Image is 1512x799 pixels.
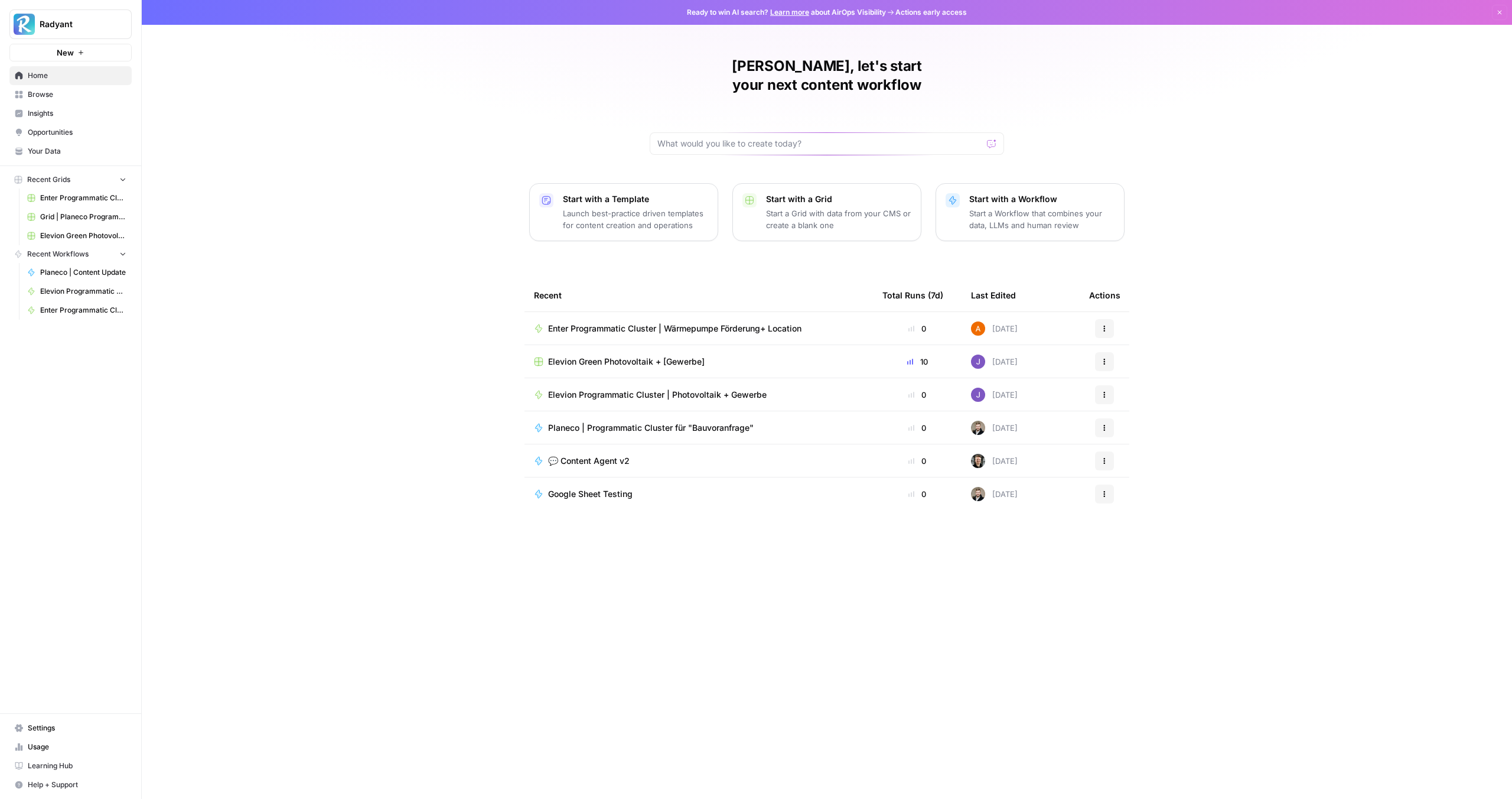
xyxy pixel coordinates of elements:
span: Help + Support [28,779,126,790]
a: Your Data [9,142,132,161]
span: Google Sheet Testing [548,488,633,500]
h1: [PERSON_NAME], let's start your next content workflow [650,57,1004,95]
button: New [9,44,132,61]
a: Learning Hub [9,756,132,775]
span: Elevion Programmatic Cluster | Photovoltaik + Gewerbe [40,286,126,297]
a: Learn more [770,8,809,17]
div: [DATE] [971,421,1018,435]
button: Help + Support [9,775,132,794]
a: Usage [9,738,132,756]
div: [DATE] [971,388,1018,402]
p: Start with a Workflow [969,193,1115,205]
a: Insights [9,104,132,123]
span: Usage [28,742,126,752]
img: ecpvl7mahf9b6ie0ga0hs1zzfa5z [971,421,985,435]
span: Elevion Green Photovoltaik + [Gewerbe] [548,356,705,368]
p: Start a Workflow that combines your data, LLMs and human review [969,207,1115,231]
button: Start with a WorkflowStart a Workflow that combines your data, LLMs and human review [936,183,1125,241]
div: [DATE] [971,355,1018,369]
span: Grid | Planeco Programmatic Cluster [40,212,126,222]
button: Recent Grids [9,171,132,189]
button: Workspace: Radyant [9,9,132,39]
a: Browse [9,85,132,104]
div: [DATE] [971,454,1018,468]
img: nsz7ygi684te8j3fjxnecco2tbkp [971,454,985,468]
a: Grid | Planeco Programmatic Cluster [22,207,132,226]
img: rku4uozllnhb503ylys0o4ri86jp [971,355,985,369]
img: ecpvl7mahf9b6ie0ga0hs1zzfa5z [971,487,985,501]
span: Opportunities [28,127,126,138]
a: Elevion Programmatic Cluster | Photovoltaik + Gewerbe [22,282,132,301]
p: Start with a Template [563,193,708,205]
span: Enter Programmatic Cluster Wärmepumpe Förderung + Local [40,193,126,203]
span: Ready to win AI search? about AirOps Visibility [687,7,886,18]
a: Google Sheet Testing [534,488,863,500]
span: Recent Workflows [27,249,89,259]
span: Enter Programmatic Cluster | Wärmepumpe Förderung+ Location [40,305,126,316]
a: Enter Programmatic Cluster Wärmepumpe Förderung + Local [22,189,132,207]
span: Actions early access [895,7,967,18]
span: Elevion Green Photovoltaik + [Gewerbe] [40,230,126,241]
div: Recent [534,279,863,311]
button: Start with a TemplateLaunch best-practice driven templates for content creation and operations [529,183,718,241]
p: Launch best-practice driven templates for content creation and operations [563,207,708,231]
img: rku4uozllnhb503ylys0o4ri86jp [971,388,985,402]
p: Start a Grid with data from your CMS or create a blank one [766,207,911,231]
a: Enter Programmatic Cluster | Wärmepumpe Förderung+ Location [22,301,132,320]
span: Home [28,70,126,81]
span: Elevion Programmatic Cluster | Photovoltaik + Gewerbe [548,389,767,401]
span: Radyant [40,18,111,30]
div: 0 [882,389,952,401]
span: Planeco | Programmatic Cluster für "Bauvoranfrage" [548,422,754,434]
input: What would you like to create today? [657,138,982,150]
span: Learning Hub [28,761,126,771]
a: Elevion Programmatic Cluster | Photovoltaik + Gewerbe [534,389,863,401]
div: 0 [882,323,952,334]
a: Elevion Green Photovoltaik + [Gewerbe] [22,226,132,245]
span: Recent Grids [27,174,70,185]
a: Opportunities [9,123,132,142]
img: Radyant Logo [14,14,35,35]
a: 💬 Content Agent v2 [534,455,863,467]
a: Settings [9,719,132,738]
div: 0 [882,488,952,500]
a: Enter Programmatic Cluster | Wärmepumpe Förderung+ Location [534,323,863,334]
div: 10 [882,356,952,368]
span: Planeco | Content Update [40,267,126,278]
span: Enter Programmatic Cluster | Wärmepumpe Förderung+ Location [548,323,801,334]
a: Planeco | Programmatic Cluster für "Bauvoranfrage" [534,422,863,434]
span: Settings [28,723,126,733]
div: Last Edited [971,279,1016,311]
div: [DATE] [971,487,1018,501]
a: Planeco | Content Update [22,263,132,282]
span: Your Data [28,146,126,157]
div: 0 [882,422,952,434]
p: Start with a Grid [766,193,911,205]
span: Insights [28,108,126,119]
a: Home [9,66,132,85]
button: Recent Workflows [9,245,132,263]
img: 71t3y95cntpszi420laan1tvhrtk [971,321,985,336]
div: Total Runs (7d) [882,279,943,311]
span: Browse [28,89,126,100]
button: Start with a GridStart a Grid with data from your CMS or create a blank one [732,183,921,241]
div: [DATE] [971,321,1018,336]
div: Actions [1089,279,1120,311]
span: New [57,47,74,59]
span: 💬 Content Agent v2 [548,455,630,467]
div: 0 [882,455,952,467]
a: Elevion Green Photovoltaik + [Gewerbe] [534,356,863,368]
